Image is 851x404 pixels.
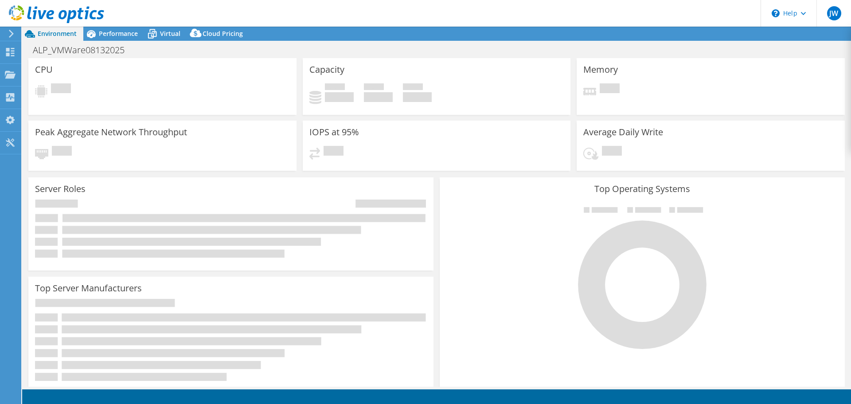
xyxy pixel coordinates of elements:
h3: Average Daily Write [583,127,663,137]
span: Cloud Pricing [203,29,243,38]
h3: Memory [583,65,618,75]
h1: ALP_VMWare08132025 [29,45,138,55]
span: Pending [600,83,620,95]
h3: Top Operating Systems [446,184,838,194]
span: Total [403,83,423,92]
span: Pending [602,146,622,158]
span: Free [364,83,384,92]
span: Virtual [160,29,180,38]
h3: CPU [35,65,53,75]
span: Performance [99,29,138,38]
h4: 0 GiB [403,92,432,102]
h3: Peak Aggregate Network Throughput [35,127,187,137]
h4: 0 GiB [364,92,393,102]
svg: \n [772,9,780,17]
h4: 0 GiB [325,92,354,102]
h3: IOPS at 95% [309,127,359,137]
span: Pending [324,146,344,158]
h3: Server Roles [35,184,86,194]
span: Environment [38,29,77,38]
span: JW [827,6,841,20]
h3: Capacity [309,65,344,75]
h3: Top Server Manufacturers [35,283,142,293]
span: Pending [52,146,72,158]
span: Pending [51,83,71,95]
span: Used [325,83,345,92]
